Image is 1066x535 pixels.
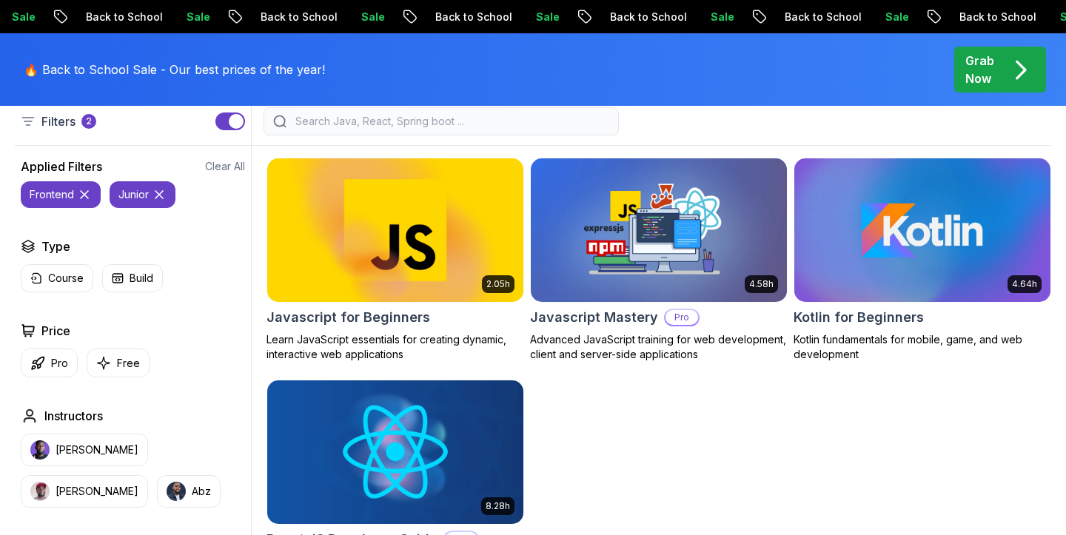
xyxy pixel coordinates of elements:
img: Javascript for Beginners card [261,155,529,305]
p: junior [118,187,149,202]
h2: Type [41,238,70,255]
a: Kotlin for Beginners card4.64hKotlin for BeginnersKotlin fundamentals for mobile, game, and web d... [794,158,1051,362]
p: Abz [192,484,211,499]
img: instructor img [167,482,186,501]
p: 2 [86,115,92,127]
h2: Instructors [44,407,103,425]
a: Javascript for Beginners card2.05hJavascript for BeginnersLearn JavaScript essentials for creatin... [266,158,524,362]
h2: Kotlin for Beginners [794,307,924,328]
p: [PERSON_NAME] [56,484,138,499]
p: frontend [30,187,74,202]
p: 8.28h [486,500,510,512]
p: Sale [145,10,192,24]
p: Back to School [743,10,844,24]
p: 🔥 Back to School Sale - Our best prices of the year! [24,61,325,78]
p: Free [117,356,140,371]
h2: Applied Filters [21,158,102,175]
img: instructor img [30,482,50,501]
img: Javascript Mastery card [531,158,787,302]
p: Sale [1019,10,1066,24]
p: 4.58h [749,278,774,290]
p: Back to School [569,10,669,24]
button: Build [102,264,163,292]
p: Pro [666,310,698,325]
p: Back to School [219,10,320,24]
button: Course [21,264,93,292]
p: Back to School [44,10,145,24]
p: [PERSON_NAME] [56,443,138,457]
p: Learn JavaScript essentials for creating dynamic, interactive web applications [266,332,524,362]
input: Search Java, React, Spring boot ... [292,114,609,129]
button: instructor img[PERSON_NAME] [21,475,148,508]
img: Kotlin for Beginners card [794,158,1050,302]
button: Free [87,349,150,377]
p: Filters [41,112,76,130]
p: Sale [320,10,367,24]
img: instructor img [30,440,50,460]
button: instructor img[PERSON_NAME] [21,434,148,466]
img: React JS Developer Guide card [267,380,523,524]
p: Sale [669,10,717,24]
h2: Javascript Mastery [530,307,658,328]
p: Sale [844,10,891,24]
h2: Price [41,322,70,340]
p: Grab Now [965,52,994,87]
p: Back to School [394,10,495,24]
a: Javascript Mastery card4.58hJavascript MasteryProAdvanced JavaScript training for web development... [530,158,788,362]
button: junior [110,181,175,208]
p: Course [48,271,84,286]
h2: Javascript for Beginners [266,307,430,328]
button: instructor imgAbz [157,475,221,508]
p: Advanced JavaScript training for web development, client and server-side applications [530,332,788,362]
p: Build [130,271,153,286]
p: Sale [495,10,542,24]
button: Clear All [205,159,245,174]
p: Pro [51,356,68,371]
p: Kotlin fundamentals for mobile, game, and web development [794,332,1051,362]
button: frontend [21,181,101,208]
p: 4.64h [1012,278,1037,290]
p: 2.05h [486,278,510,290]
button: Pro [21,349,78,377]
p: Back to School [918,10,1019,24]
